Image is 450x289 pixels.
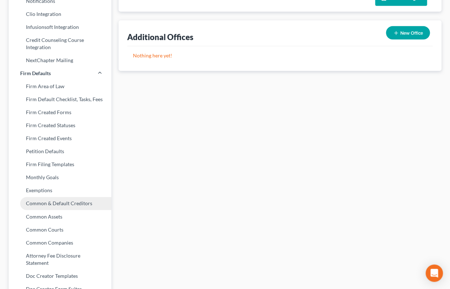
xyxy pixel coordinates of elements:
div: Additional Offices [127,32,193,42]
a: Firm Default Checklist, Tasks, Fees [9,93,111,106]
a: Doc Creator Templates [9,269,111,282]
a: NextChapter Mailing [9,54,111,67]
a: Clio Integration [9,8,111,21]
p: Nothing here yet! [133,52,427,59]
a: Exemptions [9,184,111,197]
div: Open Intercom Messenger [426,264,443,282]
a: Firm Created Events [9,132,111,145]
a: Common Courts [9,223,111,236]
a: Credit Counseling Course Integration [9,34,111,54]
a: Firm Created Forms [9,106,111,119]
a: Firm Defaults [9,67,111,80]
a: Attorney Fee Disclosure Statement [9,249,111,269]
a: Infusionsoft Integration [9,21,111,34]
span: Firm Defaults [20,70,51,77]
a: Common Companies [9,236,111,249]
a: Firm Area of Law [9,80,111,93]
a: Monthly Goals [9,171,111,184]
a: Common Assets [9,210,111,223]
a: Firm Created Statuses [9,119,111,132]
a: Firm Filing Templates [9,158,111,171]
a: Petition Defaults [9,145,111,158]
a: Common & Default Creditors [9,197,111,210]
button: New Office [386,26,430,39]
